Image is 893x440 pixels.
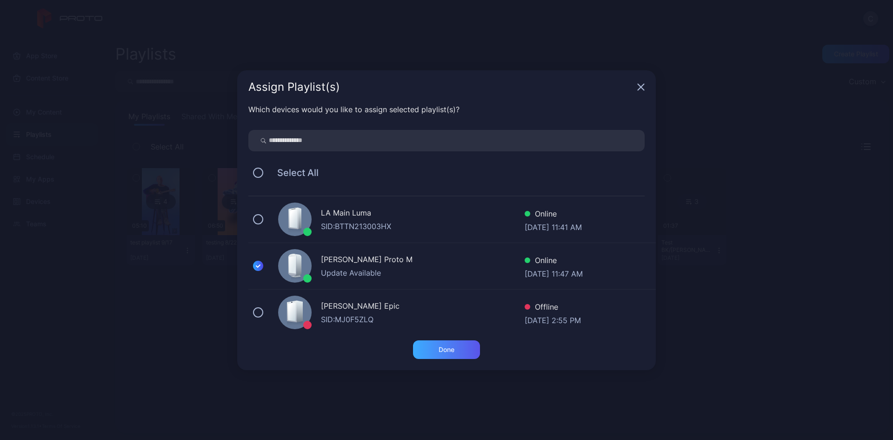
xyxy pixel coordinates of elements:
[525,255,583,268] div: Online
[321,254,525,267] div: [PERSON_NAME] Proto M
[525,208,582,222] div: Online
[248,104,645,115] div: Which devices would you like to assign selected playlist(s)?
[525,268,583,278] div: [DATE] 11:47 AM
[525,222,582,231] div: [DATE] 11:41 AM
[525,315,581,324] div: [DATE] 2:55 PM
[439,346,454,353] div: Done
[268,167,319,178] span: Select All
[321,314,525,325] div: SID: MJ0F5ZLQ
[321,207,525,221] div: LA Main Luma
[525,301,581,315] div: Offline
[248,81,633,93] div: Assign Playlist(s)
[321,221,525,232] div: SID: BTTN213003HX
[321,267,525,278] div: Update Available
[321,300,525,314] div: [PERSON_NAME] Epic
[413,340,480,359] button: Done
